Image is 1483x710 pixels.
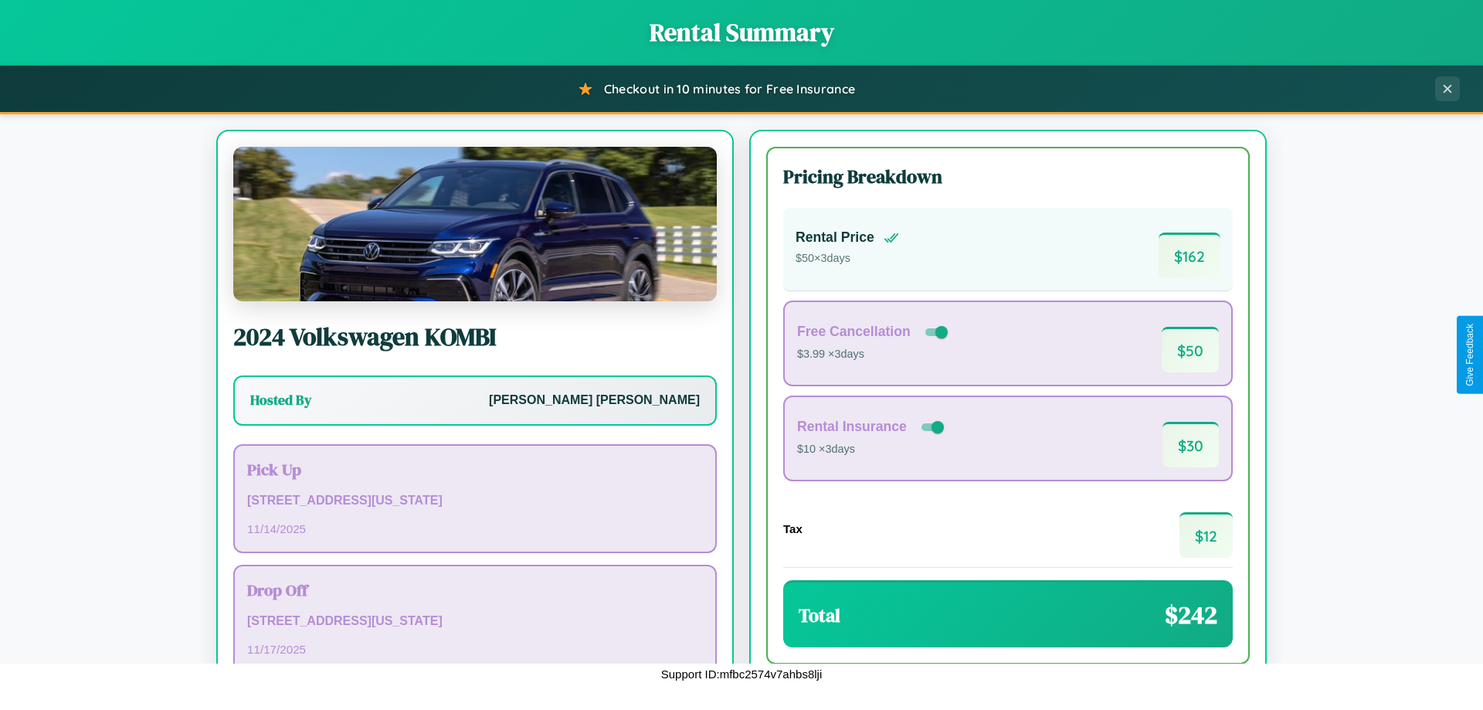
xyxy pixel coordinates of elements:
[604,81,855,97] span: Checkout in 10 minutes for Free Insurance
[247,579,703,601] h3: Drop Off
[796,249,899,269] p: $ 50 × 3 days
[1162,327,1219,372] span: $ 50
[796,229,874,246] h4: Rental Price
[247,610,703,633] p: [STREET_ADDRESS][US_STATE]
[247,639,703,660] p: 11 / 17 / 2025
[247,490,703,512] p: [STREET_ADDRESS][US_STATE]
[247,458,703,481] h3: Pick Up
[1159,233,1220,278] span: $ 162
[15,15,1468,49] h1: Rental Summary
[489,389,700,412] p: [PERSON_NAME] [PERSON_NAME]
[797,440,947,460] p: $10 × 3 days
[799,603,840,628] h3: Total
[250,391,311,409] h3: Hosted By
[1464,324,1475,386] div: Give Feedback
[797,324,911,340] h4: Free Cancellation
[797,419,907,435] h4: Rental Insurance
[1162,422,1219,467] span: $ 30
[233,320,717,354] h2: 2024 Volkswagen KOMBI
[783,164,1233,189] h3: Pricing Breakdown
[233,147,717,301] img: Volkswagen KOMBI
[661,664,822,685] p: Support ID: mfbc2574v7ahbs8lji
[1179,512,1233,558] span: $ 12
[797,345,951,365] p: $3.99 × 3 days
[247,518,703,539] p: 11 / 14 / 2025
[783,522,803,535] h4: Tax
[1165,598,1217,632] span: $ 242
